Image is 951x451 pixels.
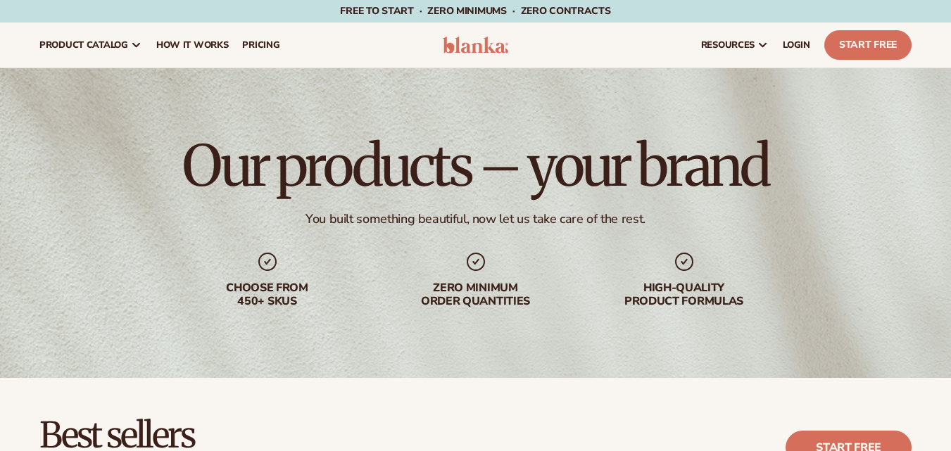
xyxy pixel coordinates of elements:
a: How It Works [149,23,236,68]
span: product catalog [39,39,128,51]
a: Start Free [824,30,912,60]
span: Free to start · ZERO minimums · ZERO contracts [340,4,610,18]
a: resources [694,23,776,68]
div: You built something beautiful, now let us take care of the rest. [306,211,645,227]
span: resources [701,39,755,51]
div: High-quality product formulas [594,281,774,308]
a: pricing [235,23,286,68]
div: Choose from 450+ Skus [177,281,358,308]
span: LOGIN [783,39,810,51]
span: How It Works [156,39,229,51]
span: pricing [242,39,279,51]
img: logo [443,37,509,53]
a: LOGIN [776,23,817,68]
h1: Our products – your brand [182,138,768,194]
a: product catalog [32,23,149,68]
div: Zero minimum order quantities [386,281,566,308]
